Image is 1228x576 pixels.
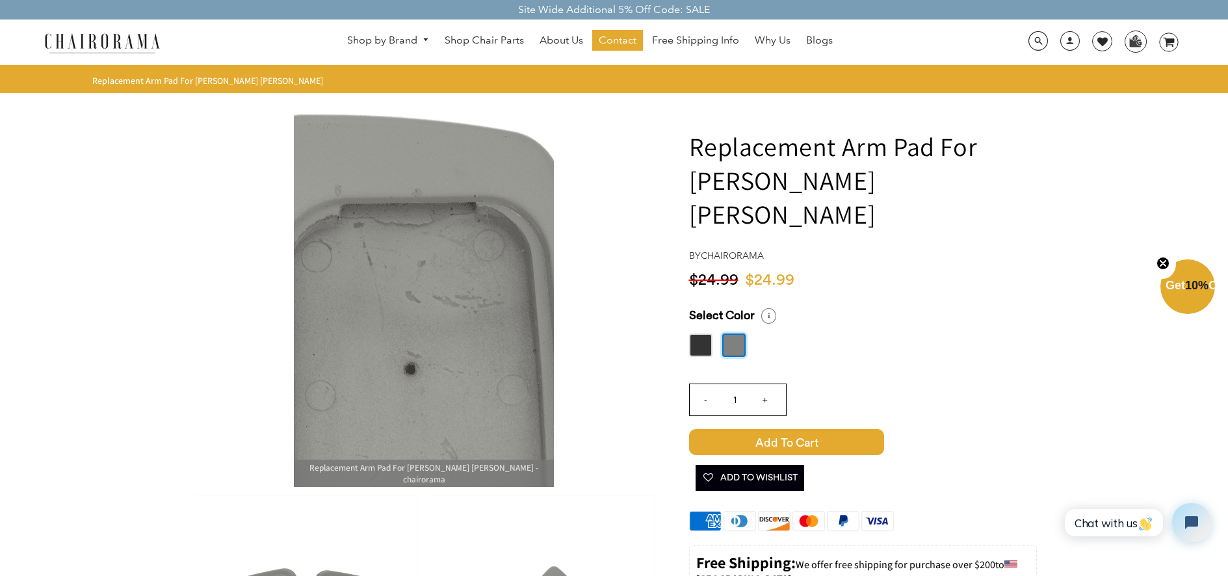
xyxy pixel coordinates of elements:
[696,465,804,491] button: Add To Wishlist
[652,34,739,47] span: Free Shipping Info
[1051,492,1222,553] iframe: Tidio Chat
[696,552,796,573] strong: Free Shipping:
[92,75,328,86] nav: breadcrumbs
[796,558,995,571] span: We offer free shipping for purchase over $200
[702,465,798,491] span: Add To Wishlist
[438,30,530,51] a: Shop Chair Parts
[646,30,746,51] a: Free Shipping Info
[689,250,1037,261] h4: by
[745,271,801,290] span: $24.99
[222,30,958,54] nav: DesktopNavigation
[1185,279,1208,292] span: 10%
[445,34,524,47] span: Shop Chair Parts
[1125,31,1145,51] img: WhatsApp_Image_2024-07-12_at_16.23.01.webp
[701,250,764,261] a: chairorama
[689,271,745,290] span: $24.99
[533,30,590,51] a: About Us
[755,34,790,47] span: Why Us
[294,284,554,298] a: Replacement Arm Pad For [PERSON_NAME] [PERSON_NAME] - chairorama
[689,129,1037,231] h1: Replacement Arm Pad For [PERSON_NAME] [PERSON_NAME]
[689,429,1037,455] button: Add to Cart
[540,34,583,47] span: About Us
[748,30,797,51] a: Why Us
[592,30,643,51] a: Contact
[800,30,839,51] a: Blogs
[750,384,781,415] input: +
[689,308,755,323] span: Select Color
[599,34,636,47] span: Contact
[1150,249,1176,279] button: Close teaser
[689,429,884,455] span: Add to Cart
[761,308,776,323] i: Select a Size
[37,31,167,54] img: chairorama
[690,384,721,415] input: -
[341,31,436,51] a: Shop by Brand
[1160,261,1215,315] div: Get10%OffClose teaser
[806,34,833,47] span: Blogs
[92,75,323,86] span: Replacement Arm Pad For [PERSON_NAME] [PERSON_NAME]
[1166,279,1225,292] span: Get Off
